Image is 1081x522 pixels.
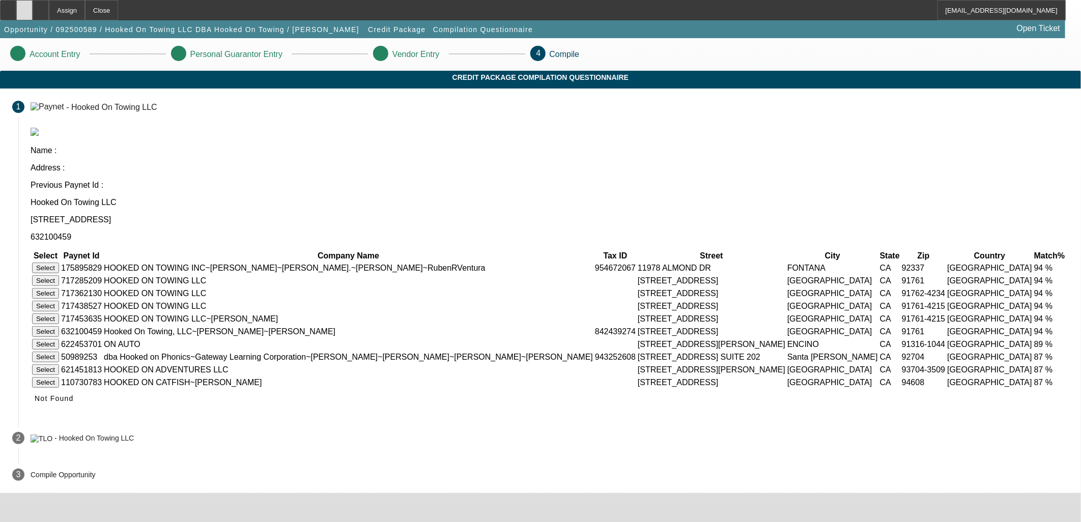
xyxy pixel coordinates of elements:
td: CA [879,275,900,286]
div: - Hooked On Towing LLC [54,434,134,443]
td: CA [879,262,900,274]
button: Select [32,364,59,375]
span: Credit Package [368,25,425,34]
td: 717453635 [61,313,102,325]
div: - Hooked On Towing LLC [66,102,157,111]
td: 87 % [1034,376,1065,388]
td: [GEOGRAPHIC_DATA] [787,313,878,325]
td: [GEOGRAPHIC_DATA] [947,313,1033,325]
td: ON AUTO [103,338,593,350]
td: 87 % [1034,351,1065,363]
p: Previous Paynet Id : [31,181,1069,190]
td: [STREET_ADDRESS][PERSON_NAME] [637,338,786,350]
td: CA [879,364,900,375]
td: [GEOGRAPHIC_DATA] [947,287,1033,299]
td: HOOKED ON TOWING LLC [103,300,593,312]
td: Hooked On Towing, LLC~[PERSON_NAME]~[PERSON_NAME] [103,326,593,337]
td: [STREET_ADDRESS] [637,326,786,337]
p: Hooked On Towing LLC [31,198,1069,207]
td: [GEOGRAPHIC_DATA] [787,300,878,312]
td: CA [879,287,900,299]
td: 92704 [901,351,946,363]
td: [GEOGRAPHIC_DATA] [787,326,878,337]
button: Select [32,377,59,388]
td: HOOKED ON TOWING LLC~[PERSON_NAME] [103,313,593,325]
th: State [879,251,900,261]
span: 2 [16,433,21,443]
td: [STREET_ADDRESS] [637,313,786,325]
p: Vendor Entry [392,50,440,59]
p: Compile [550,50,580,59]
td: 11978 ALMOND DR [637,262,786,274]
td: 632100459 [61,326,102,337]
td: HOOKED ON TOWING LLC [103,275,593,286]
p: Account Entry [30,50,80,59]
td: HOOKED ON ADVENTURES LLC [103,364,593,375]
td: 94 % [1034,300,1065,312]
td: 622453701 [61,338,102,350]
button: Select [32,352,59,362]
img: TLO [31,434,52,443]
td: 87 % [1034,364,1065,375]
button: Select [32,275,59,286]
button: Compilation Questionnaire [431,20,535,39]
p: Personal Guarantor Entry [190,50,282,59]
th: Select [32,251,60,261]
td: HOOKED ON CATFISH~[PERSON_NAME] [103,376,593,388]
td: 175895829 [61,262,102,274]
a: Open Ticket [1013,20,1064,37]
p: Compile Opportunity [31,471,96,479]
td: dba Hooked on Phonics~Gateway Learning Corporation~[PERSON_NAME]~[PERSON_NAME]~[PERSON_NAME]~[PER... [103,351,593,363]
td: 50989253 [61,351,102,363]
td: 91316-1044 [901,338,946,350]
td: 91761-4215 [901,300,946,312]
p: 632100459 [31,233,1069,242]
td: FONTANA [787,262,878,274]
td: 91761 [901,275,946,286]
td: [GEOGRAPHIC_DATA] [947,275,1033,286]
td: 621451813 [61,364,102,375]
p: [STREET_ADDRESS] [31,215,1069,224]
td: 954672067 [594,262,636,274]
td: CA [879,326,900,337]
td: [GEOGRAPHIC_DATA] [787,275,878,286]
td: CA [879,313,900,325]
td: CA [879,338,900,350]
button: Select [32,263,59,273]
td: [STREET_ADDRESS] SUITE 202 [637,351,786,363]
td: 717438527 [61,300,102,312]
td: [STREET_ADDRESS] [637,300,786,312]
td: CA [879,376,900,388]
td: 89 % [1034,338,1065,350]
td: [GEOGRAPHIC_DATA] [947,326,1033,337]
th: Street [637,251,786,261]
span: 3 [16,470,21,479]
td: [STREET_ADDRESS] [637,287,786,299]
td: [GEOGRAPHIC_DATA] [787,376,878,388]
td: 717285209 [61,275,102,286]
p: Address : [31,163,1069,172]
img: paynet_logo.jpg [31,128,39,136]
th: Match% [1034,251,1065,261]
span: Compilation Questionnaire [433,25,533,34]
td: 94 % [1034,313,1065,325]
td: [GEOGRAPHIC_DATA] [947,262,1033,274]
button: Select [32,313,59,324]
td: [GEOGRAPHIC_DATA] [947,351,1033,363]
td: 110730783 [61,376,102,388]
img: Paynet [31,102,64,111]
td: [GEOGRAPHIC_DATA] [947,364,1033,375]
td: Santa [PERSON_NAME] [787,351,878,363]
td: 93704-3509 [901,364,946,375]
td: [GEOGRAPHIC_DATA] [787,287,878,299]
td: 842439274 [594,326,636,337]
td: 91761-4215 [901,313,946,325]
td: [STREET_ADDRESS] [637,275,786,286]
th: Country [947,251,1033,261]
td: 717362130 [61,287,102,299]
td: [GEOGRAPHIC_DATA] [787,364,878,375]
span: Opportunity / 092500589 / Hooked On Towing LLC DBA Hooked On Towing / [PERSON_NAME] [4,25,359,34]
td: [GEOGRAPHIC_DATA] [947,338,1033,350]
td: 94 % [1034,275,1065,286]
td: 94 % [1034,262,1065,274]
